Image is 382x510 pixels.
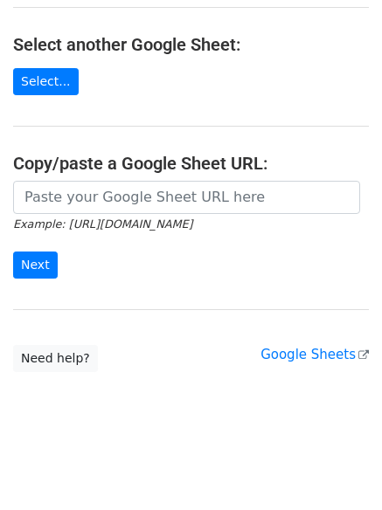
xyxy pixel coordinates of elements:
h4: Copy/paste a Google Sheet URL: [13,153,369,174]
a: Select... [13,68,79,95]
iframe: Chat Widget [295,426,382,510]
input: Next [13,252,58,279]
h4: Select another Google Sheet: [13,34,369,55]
small: Example: [URL][DOMAIN_NAME] [13,217,192,231]
input: Paste your Google Sheet URL here [13,181,360,214]
a: Need help? [13,345,98,372]
a: Google Sheets [260,347,369,362]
